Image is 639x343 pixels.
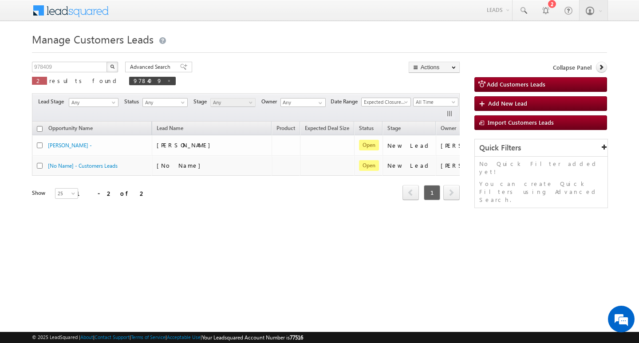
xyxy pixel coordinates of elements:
[210,98,256,107] a: Any
[383,123,405,135] a: Stage
[488,99,527,107] span: Add New Lead
[276,125,295,131] span: Product
[202,334,303,341] span: Your Leadsquared Account Number is
[443,185,460,200] span: next
[441,125,456,131] span: Owner
[37,126,43,132] input: Check all records
[413,98,458,106] a: All Time
[402,185,419,200] span: prev
[167,334,201,340] a: Acceptable Use
[152,123,188,135] span: Lead Name
[49,77,120,84] span: results found
[157,162,205,169] span: [No Name]
[424,185,440,200] span: 1
[387,125,401,131] span: Stage
[48,142,92,149] a: [PERSON_NAME] -
[121,273,161,285] em: Start Chat
[44,123,97,135] a: Opportunity Name
[359,160,379,171] span: Open
[359,140,379,150] span: Open
[80,334,93,340] a: About
[110,64,114,69] img: Search
[146,4,167,26] div: Minimize live chat window
[331,98,361,106] span: Date Range
[55,189,79,197] span: 25
[387,162,432,170] div: New Lead
[361,98,411,106] a: Expected Closure Date
[32,189,48,197] div: Show
[48,162,118,169] a: [No Name] - Customers Leads
[143,99,185,106] span: Any
[314,99,325,107] a: Show All Items
[95,334,130,340] a: Contact Support
[305,125,349,131] span: Expected Deal Size
[300,123,354,135] a: Expected Deal Size
[32,333,303,342] span: © 2025 LeadSquared | | | | |
[193,98,210,106] span: Stage
[441,142,499,150] div: [PERSON_NAME]
[15,47,37,58] img: d_60004797649_company_0_60004797649
[479,160,603,176] p: No Quick Filter added yet!
[46,47,149,58] div: Chat with us now
[32,32,154,46] span: Manage Customers Leads
[290,334,303,341] span: 77516
[69,99,115,106] span: Any
[130,63,173,71] span: Advanced Search
[443,186,460,200] a: next
[48,125,93,131] span: Opportunity Name
[76,188,146,198] div: 1 - 2 of 2
[12,82,162,266] textarea: Type your message and hit 'Enter'
[409,62,460,73] button: Actions
[36,77,43,84] span: 2
[261,98,280,106] span: Owner
[402,186,419,200] a: prev
[487,80,545,88] span: Add Customers Leads
[362,98,408,106] span: Expected Closure Date
[479,180,603,204] p: You can create Quick Filters using Advanced Search.
[475,139,607,157] div: Quick Filters
[488,118,554,126] span: Import Customers Leads
[157,141,215,149] span: [PERSON_NAME]
[414,98,456,106] span: All Time
[553,63,592,71] span: Collapse Panel
[69,98,118,107] a: Any
[55,188,78,199] a: 25
[131,334,166,340] a: Terms of Service
[134,77,162,84] span: 978409
[211,99,253,106] span: Any
[387,142,432,150] div: New Lead
[38,98,67,106] span: Lead Stage
[280,98,326,107] input: Type to Search
[142,98,188,107] a: Any
[441,162,499,170] div: [PERSON_NAME]
[355,123,378,135] a: Status
[124,98,142,106] span: Status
